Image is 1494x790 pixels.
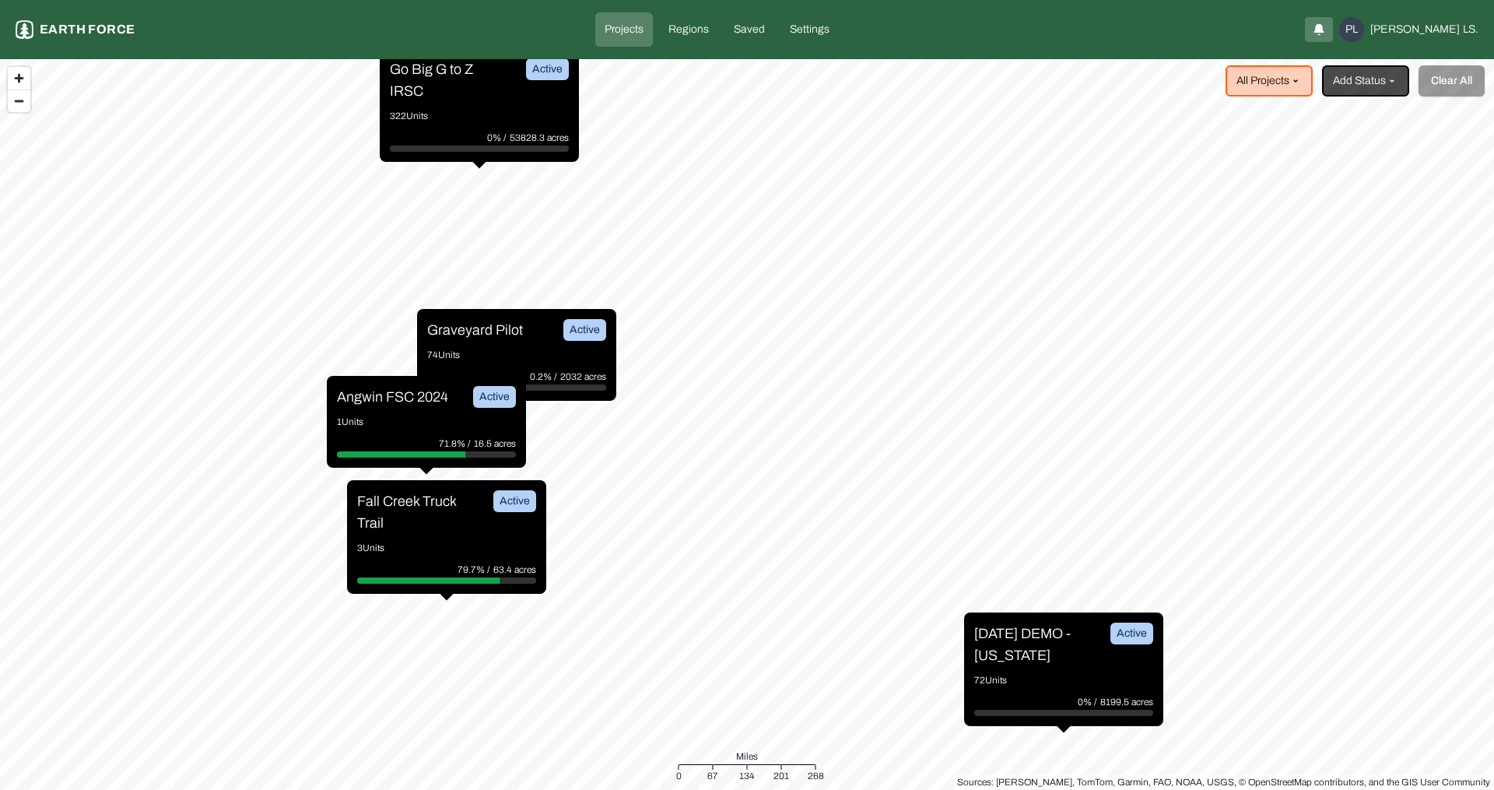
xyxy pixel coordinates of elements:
p: Projects [605,22,644,37]
div: Active [526,58,569,80]
div: 0 [676,768,682,784]
p: Graveyard Pilot [427,319,523,341]
span: LS. [1463,22,1478,37]
div: Active [493,490,536,512]
p: 53828.3 acres [510,130,569,146]
div: 67 [707,768,718,784]
p: 63.4 acres [493,562,536,578]
button: PL[PERSON_NAME]LS. [1339,17,1478,42]
p: Settings [790,22,829,37]
p: 0% / [487,130,510,146]
p: Saved [734,22,765,37]
a: Saved [724,12,774,47]
p: Fall Creek Truck Trail [357,490,474,534]
span: [PERSON_NAME] [1370,22,1460,37]
a: Regions [659,12,718,47]
p: Earth force [40,20,135,39]
p: Angwin FSC 2024 [337,386,448,408]
p: 8199.5 acres [1100,694,1153,710]
button: Zoom out [8,90,30,112]
p: 72 Units [974,672,1153,688]
button: Add Status [1322,65,1409,97]
div: Active [1110,623,1153,644]
p: 0.2% / [530,369,560,384]
a: Projects [595,12,653,47]
p: [DATE] DEMO - [US_STATE] [974,623,1091,666]
p: 16.5 acres [474,436,516,451]
p: 0% / [1078,694,1100,710]
p: Regions [668,22,709,37]
p: 322 Units [390,108,569,124]
div: 268 [808,768,824,784]
button: All Projects [1226,65,1313,97]
p: 1 Units [337,414,516,430]
p: Go Big G to Z IRSC [390,58,507,102]
div: Active [473,386,516,408]
div: 201 [773,768,789,784]
span: Miles [736,749,758,764]
div: Active [563,319,606,341]
img: earthforce-logo-white-uG4MPadI.svg [16,20,33,39]
p: 2032 acres [560,369,606,384]
p: 74 Units [427,347,606,363]
p: 3 Units [357,540,536,556]
p: 71.8% / [439,436,474,451]
button: Zoom in [8,67,30,90]
div: PL [1339,17,1364,42]
a: Settings [780,12,839,47]
p: 79.7% / [458,562,493,578]
div: Sources: [PERSON_NAME], TomTom, Garmin, FAO, NOAA, USGS, © OpenStreetMap contributors, and the GI... [957,774,1490,790]
div: 134 [739,768,755,784]
button: Clear All [1419,65,1485,97]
